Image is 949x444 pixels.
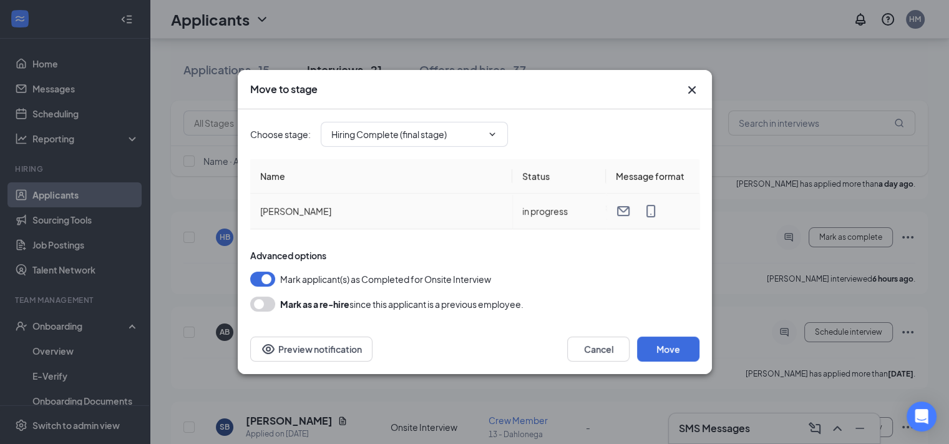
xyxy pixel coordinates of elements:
[637,337,699,362] button: Move
[261,342,276,357] svg: Eye
[250,337,372,362] button: Preview notificationEye
[606,159,699,194] th: Message format
[487,129,497,139] svg: ChevronDown
[512,194,606,229] td: in progress
[512,159,606,194] th: Status
[250,159,512,194] th: Name
[907,402,937,432] div: Open Intercom Messenger
[260,205,331,217] span: [PERSON_NAME]
[684,82,699,97] svg: Cross
[250,127,311,141] span: Choose stage :
[280,298,349,310] b: Mark as a re-hire
[616,204,631,219] svg: Email
[643,204,658,219] svg: MobileSms
[684,82,699,97] button: Close
[567,337,630,362] button: Cancel
[250,249,699,262] div: Advanced options
[280,297,523,312] div: since this applicant is a previous employee.
[250,82,318,96] h3: Move to stage
[280,272,491,287] span: Mark applicant(s) as Completed for Onsite Interview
